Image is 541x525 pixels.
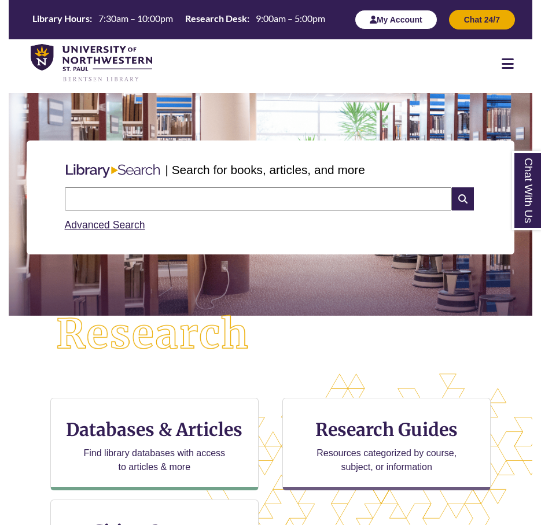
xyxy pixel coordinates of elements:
[28,12,330,27] table: Hours Today
[60,419,249,441] h3: Databases & Articles
[65,219,145,231] a: Advanced Search
[28,12,94,25] th: Library Hours:
[452,187,474,210] i: Search
[28,12,330,28] a: Hours Today
[98,13,173,24] span: 7:30am – 10:00pm
[292,419,481,441] h3: Research Guides
[355,14,437,24] a: My Account
[311,446,462,474] p: Resources categorized by course, subject, or information
[181,12,251,25] th: Research Desk:
[31,44,152,83] img: UNWSP Library Logo
[256,13,325,24] span: 9:00am – 5:00pm
[50,398,259,490] a: Databases & Articles Find library databases with access to articles & more
[165,161,365,179] p: | Search for books, articles, and more
[35,294,270,376] img: Research
[449,14,515,24] a: Chat 24/7
[60,160,165,183] img: Libary Search
[79,446,230,474] p: Find library databases with access to articles & more
[449,10,515,29] button: Chat 24/7
[355,10,437,29] button: My Account
[282,398,491,490] a: Research Guides Resources categorized by course, subject, or information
